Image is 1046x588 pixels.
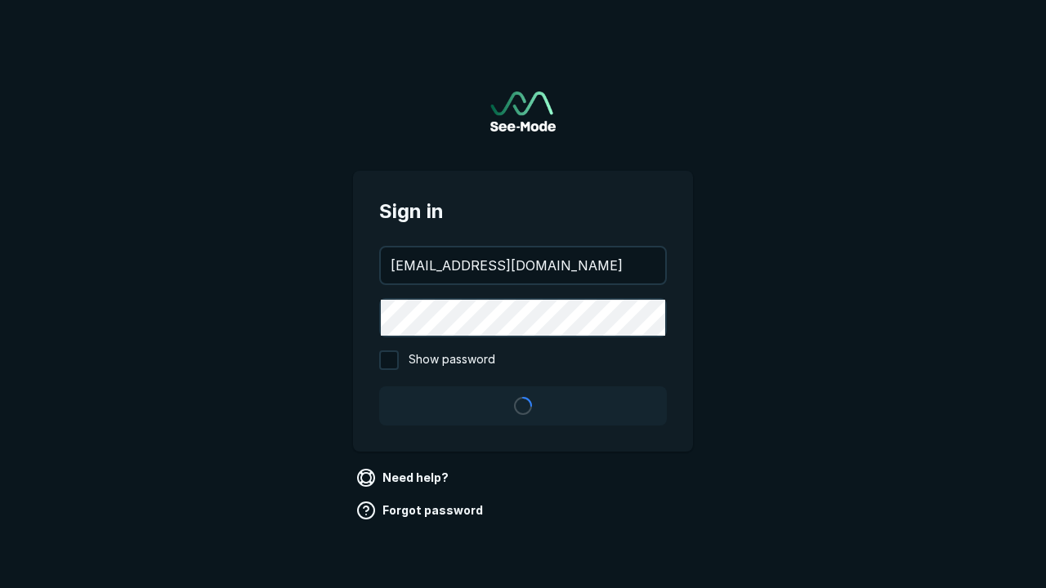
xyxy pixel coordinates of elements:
img: See-Mode Logo [490,91,556,131]
span: Show password [409,350,495,370]
a: Need help? [353,465,455,491]
input: your@email.com [381,247,665,283]
a: Forgot password [353,497,489,523]
a: Go to sign in [490,91,556,131]
span: Sign in [379,197,667,226]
